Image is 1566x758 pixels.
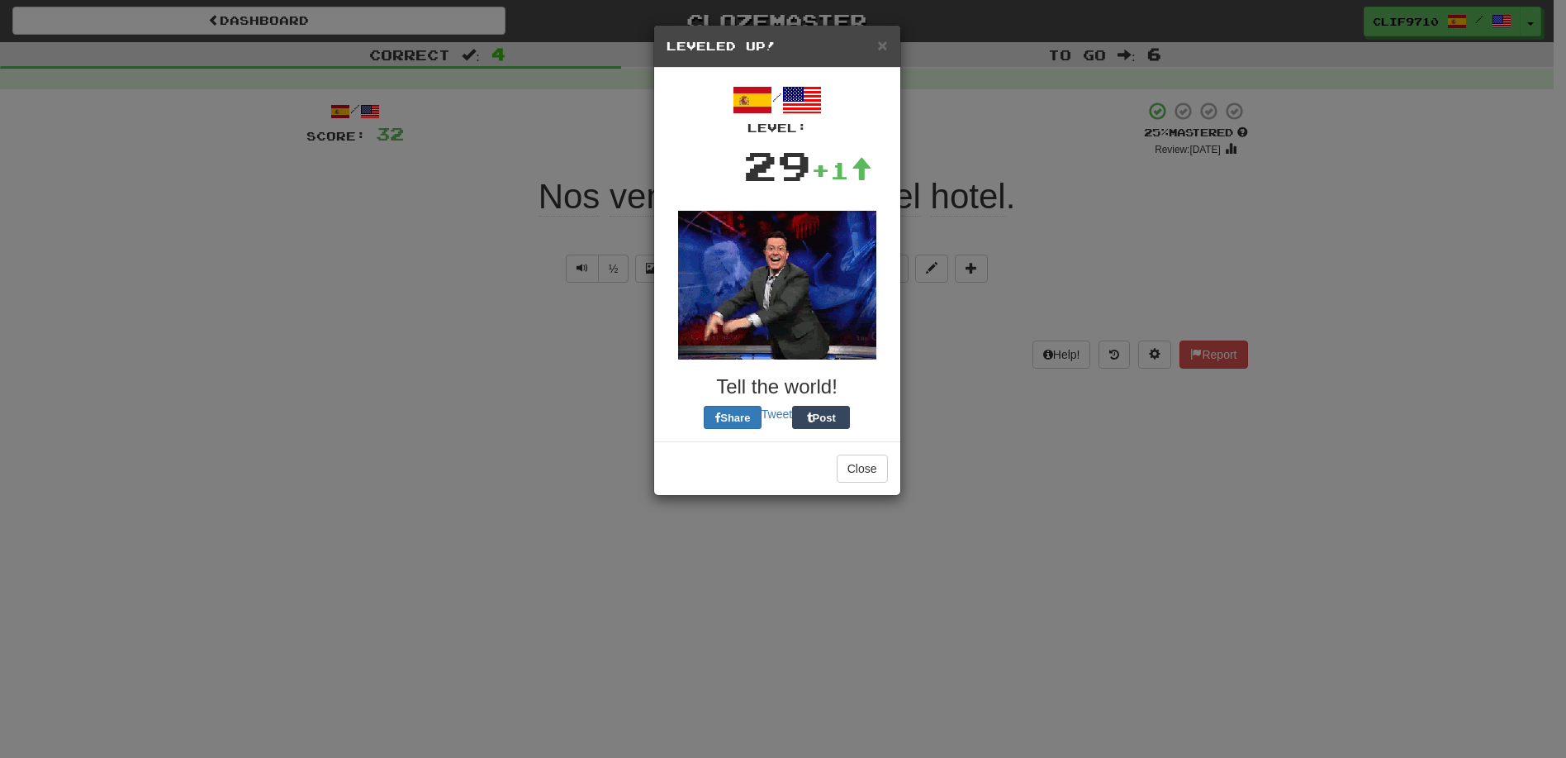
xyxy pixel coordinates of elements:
[837,455,888,483] button: Close
[762,408,792,421] a: Tweet
[667,38,888,55] h5: Leveled Up!
[704,406,762,429] button: Share
[678,211,876,360] img: colbert-d8d93119554e3a11f2fb50df59d9335a45bab299cf88b0a944f8a324a1865a88.gif
[811,154,872,187] div: +1
[667,80,888,136] div: /
[877,36,887,55] span: ×
[743,136,811,194] div: 29
[667,120,888,136] div: Level:
[792,406,850,429] button: Post
[667,376,888,398] h3: Tell the world!
[877,36,887,54] button: Close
